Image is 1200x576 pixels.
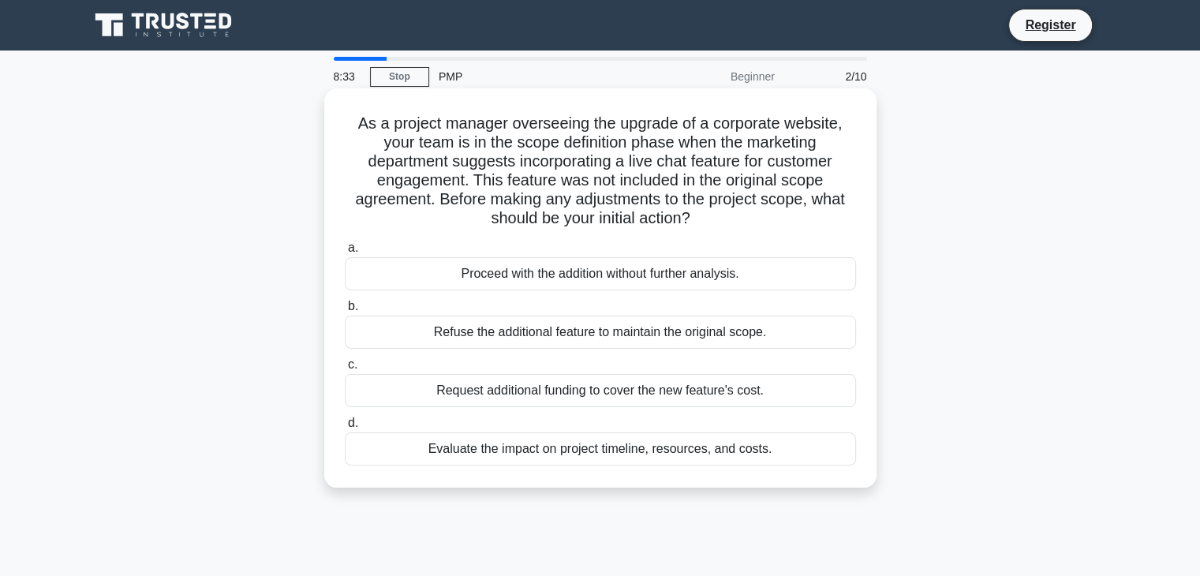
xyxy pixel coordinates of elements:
[343,114,858,229] h5: As a project manager overseeing the upgrade of a corporate website, your team is in the scope def...
[345,374,856,407] div: Request additional funding to cover the new feature's cost.
[784,61,877,92] div: 2/10
[348,241,358,254] span: a.
[324,61,370,92] div: 8:33
[345,316,856,349] div: Refuse the additional feature to maintain the original scope.
[646,61,784,92] div: Beginner
[345,432,856,466] div: Evaluate the impact on project timeline, resources, and costs.
[348,357,357,371] span: c.
[348,416,358,429] span: d.
[429,61,646,92] div: PMP
[348,299,358,312] span: b.
[345,257,856,290] div: Proceed with the addition without further analysis.
[370,67,429,87] a: Stop
[1015,15,1085,35] a: Register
